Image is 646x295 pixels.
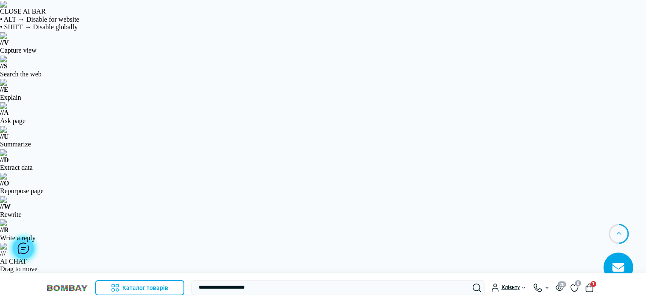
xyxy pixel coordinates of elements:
span: 0 [575,280,581,286]
button: Search [473,284,481,292]
button: 1 [585,284,594,292]
span: 1 [590,281,596,287]
button: 20 [556,284,564,291]
span: 20 [558,281,566,287]
img: BOMBAY [46,284,88,292]
a: 0 [570,283,578,292]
